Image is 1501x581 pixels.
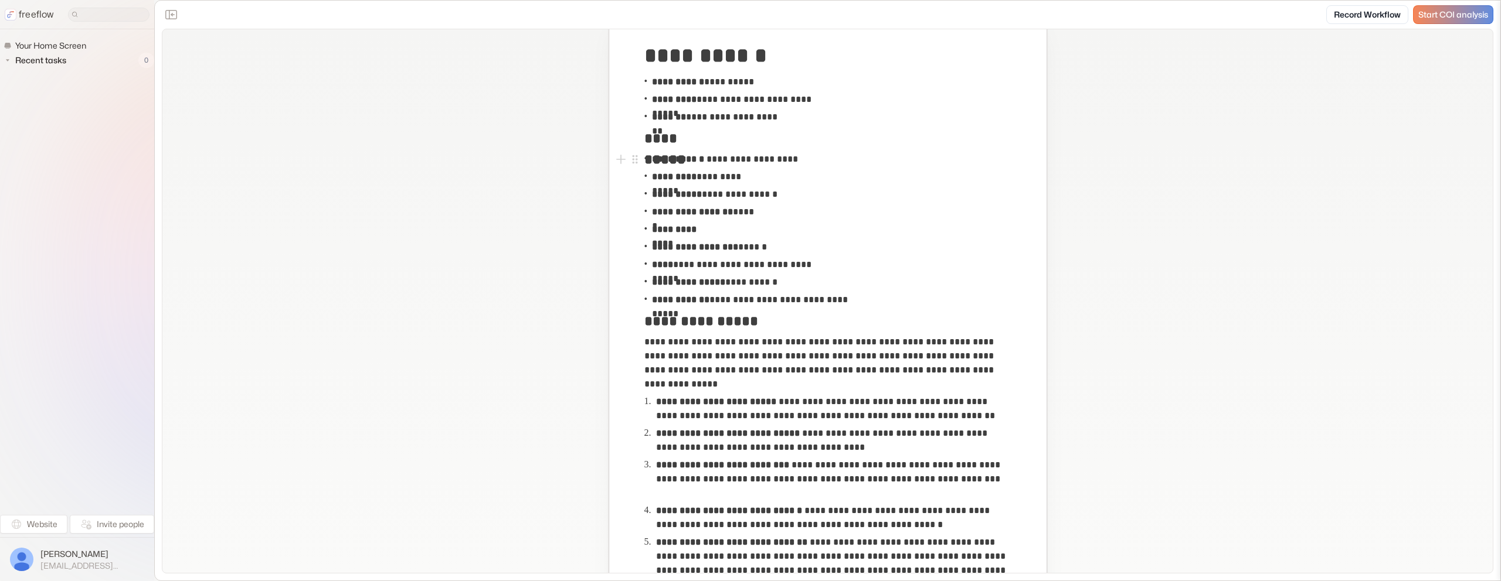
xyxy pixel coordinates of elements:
[4,53,71,67] button: Recent tasks
[70,515,154,534] button: Invite people
[40,561,144,571] span: [EMAIL_ADDRESS][DOMAIN_NAME]
[138,53,154,68] span: 0
[13,40,90,52] span: Your Home Screen
[162,5,181,24] button: Close the sidebar
[614,152,628,166] button: Add block
[10,548,33,571] img: profile
[1418,10,1488,20] span: Start COI analysis
[7,545,147,574] button: [PERSON_NAME][EMAIL_ADDRESS][DOMAIN_NAME]
[5,8,54,22] a: freeflow
[4,39,91,53] a: Your Home Screen
[40,548,144,560] span: [PERSON_NAME]
[19,8,54,22] p: freeflow
[13,54,70,66] span: Recent tasks
[628,152,642,166] button: Open block menu
[1326,5,1408,24] a: Record Workflow
[1413,5,1493,24] a: Start COI analysis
